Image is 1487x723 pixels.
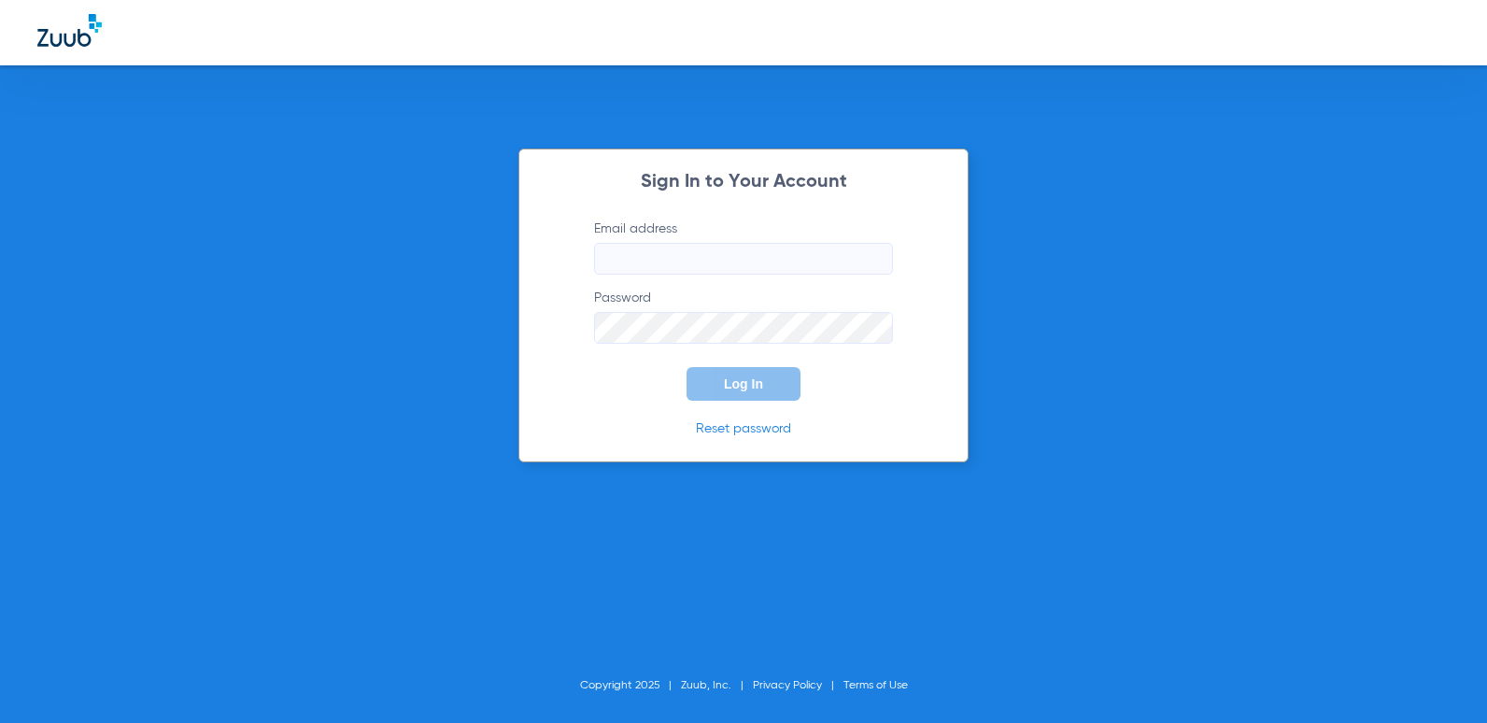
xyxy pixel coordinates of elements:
[843,680,908,691] a: Terms of Use
[753,680,822,691] a: Privacy Policy
[594,243,893,275] input: Email address
[681,676,753,695] li: Zuub, Inc.
[724,376,763,391] span: Log In
[594,312,893,344] input: Password
[696,422,791,435] a: Reset password
[594,220,893,275] label: Email address
[566,173,921,191] h2: Sign In to Your Account
[37,14,102,47] img: Zuub Logo
[687,367,800,401] button: Log In
[594,289,893,344] label: Password
[580,676,681,695] li: Copyright 2025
